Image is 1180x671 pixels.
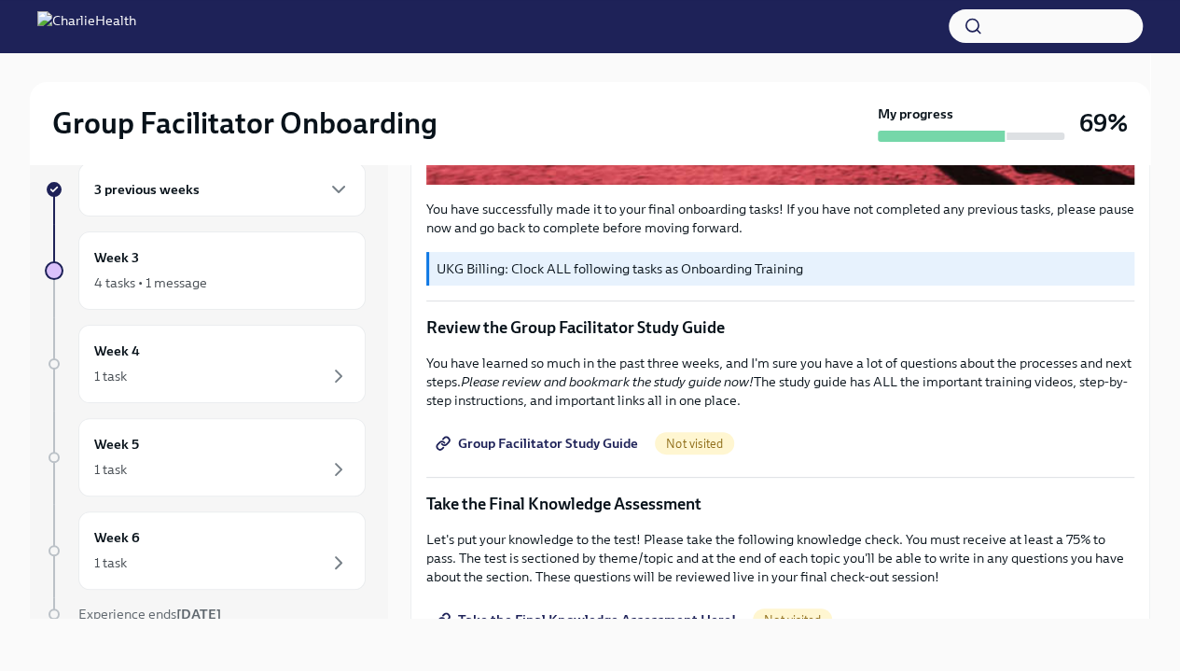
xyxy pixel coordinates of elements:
a: Take the Final Knowledge Assessment Here! [426,601,749,638]
a: Week 34 tasks • 1 message [45,231,366,310]
h6: Week 5 [94,434,139,454]
h6: Week 4 [94,341,140,361]
h2: Group Facilitator Onboarding [52,105,437,142]
h3: 69% [1079,106,1128,140]
img: CharlieHealth [37,11,136,41]
strong: [DATE] [176,606,221,622]
div: 1 task [94,367,127,385]
a: Week 41 task [45,325,366,403]
p: You have learned so much in the past three weeks, and I'm sure you have a lot of questions about ... [426,354,1134,410]
em: Please review and bookmark the study guide now! [461,373,754,390]
h6: 3 previous weeks [94,179,200,200]
h6: Week 6 [94,527,140,548]
span: Experience ends [78,606,221,622]
a: Week 61 task [45,511,366,590]
p: Take the Final Knowledge Assessment [426,493,1134,515]
a: Group Facilitator Study Guide [426,425,651,462]
div: 4 tasks • 1 message [94,273,207,292]
span: Not visited [753,613,832,627]
a: Week 51 task [45,418,366,496]
div: 1 task [94,460,127,479]
span: Take the Final Knowledge Assessment Here! [439,610,736,629]
div: 3 previous weeks [78,162,366,217]
p: UKG Billing: Clock ALL following tasks as Onboarding Training [437,259,1127,278]
h6: Week 3 [94,247,139,268]
strong: My progress [878,105,953,123]
p: Let's put your knowledge to the test! Please take the following knowledge check. You must receive... [426,530,1134,586]
span: Group Facilitator Study Guide [439,434,638,453]
span: Not visited [655,437,734,451]
div: 1 task [94,553,127,572]
p: Review the Group Facilitator Study Guide [426,316,1134,339]
p: You have successfully made it to your final onboarding tasks! If you have not completed any previ... [426,200,1134,237]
